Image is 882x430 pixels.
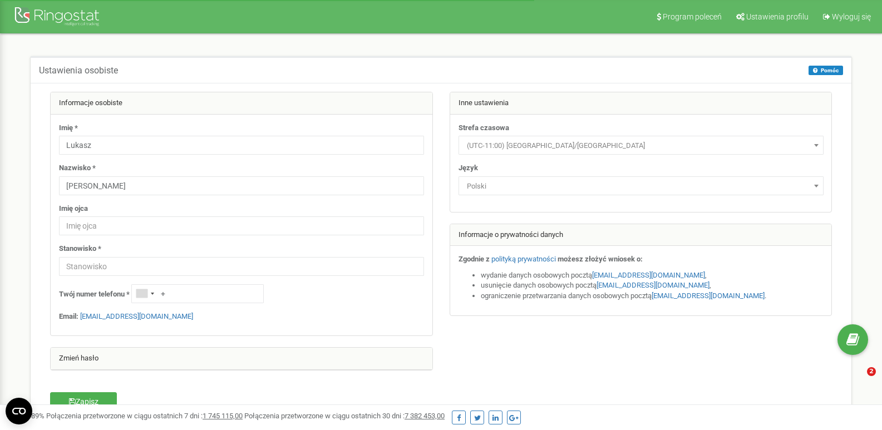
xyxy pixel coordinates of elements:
[481,270,824,281] li: wydanie danych osobowych pocztą ,
[844,367,871,394] iframe: Intercom live chat
[459,255,490,263] strong: Zgodnie z
[51,348,432,370] div: Zmień hasło
[746,12,809,21] span: Ustawienia profilu
[59,123,78,134] label: Imię *
[59,244,101,254] label: Stanowisko *
[867,367,876,376] span: 2
[592,271,705,279] a: [EMAIL_ADDRESS][DOMAIN_NAME]
[481,291,824,302] li: ograniczenie przetwarzania danych osobowych pocztą .
[481,280,824,291] li: usunięcie danych osobowych pocztą ,
[244,412,445,420] span: Połączenia przetworzone w ciągu ostatnich 30 dni :
[652,291,765,300] a: [EMAIL_ADDRESS][DOMAIN_NAME]
[46,412,243,420] span: Połączenia przetworzone w ciągu ostatnich 7 dni :
[809,66,843,75] button: Pomóc
[462,138,820,154] span: (UTC-11:00) Pacific/Midway
[462,179,820,194] span: Polski
[459,176,824,195] span: Polski
[59,289,130,300] label: Twój numer telefonu *
[450,224,832,246] div: Informacje o prywatności danych
[663,12,722,21] span: Program poleceń
[558,255,643,263] strong: możesz złożyć wniosek o:
[491,255,556,263] a: polityką prywatności
[597,281,709,289] a: [EMAIL_ADDRESS][DOMAIN_NAME]
[450,92,832,115] div: Inne ustawienia
[50,392,117,411] button: Zapisz
[59,216,424,235] input: Imię ojca
[59,163,96,174] label: Nazwisko *
[132,285,157,303] div: Telephone country code
[459,163,478,174] label: Język
[51,92,432,115] div: Informacje osobiste
[59,176,424,195] input: Nazwisko
[6,398,32,424] button: Open CMP widget
[59,257,424,276] input: Stanowisko
[459,123,509,134] label: Strefa czasowa
[131,284,264,303] input: +1-800-555-55-55
[39,66,118,76] h5: Ustawienia osobiste
[832,12,871,21] span: Wyloguj się
[59,204,88,214] label: Imię ojca
[59,136,424,155] input: Imię
[203,412,243,420] u: 1 745 115,00
[80,312,193,320] a: [EMAIL_ADDRESS][DOMAIN_NAME]
[459,136,824,155] span: (UTC-11:00) Pacific/Midway
[405,412,445,420] u: 7 382 453,00
[59,312,78,320] strong: Email:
